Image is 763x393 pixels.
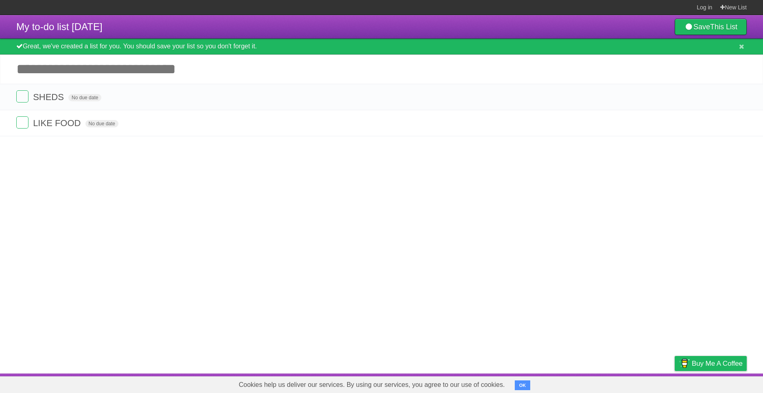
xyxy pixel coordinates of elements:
[33,92,66,102] span: SHEDS
[675,356,747,371] a: Buy me a coffee
[515,380,531,390] button: OK
[85,120,118,127] span: No due date
[566,376,584,391] a: About
[16,116,28,129] label: Done
[16,90,28,103] label: Done
[16,21,103,32] span: My to-do list [DATE]
[664,376,685,391] a: Privacy
[593,376,626,391] a: Developers
[231,377,513,393] span: Cookies help us deliver our services. By using our services, you agree to our use of cookies.
[68,94,101,101] span: No due date
[695,376,747,391] a: Suggest a feature
[679,356,690,370] img: Buy me a coffee
[692,356,743,371] span: Buy me a coffee
[33,118,83,128] span: LIKE FOOD
[710,23,737,31] b: This List
[675,19,747,35] a: SaveThis List
[636,376,654,391] a: Terms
